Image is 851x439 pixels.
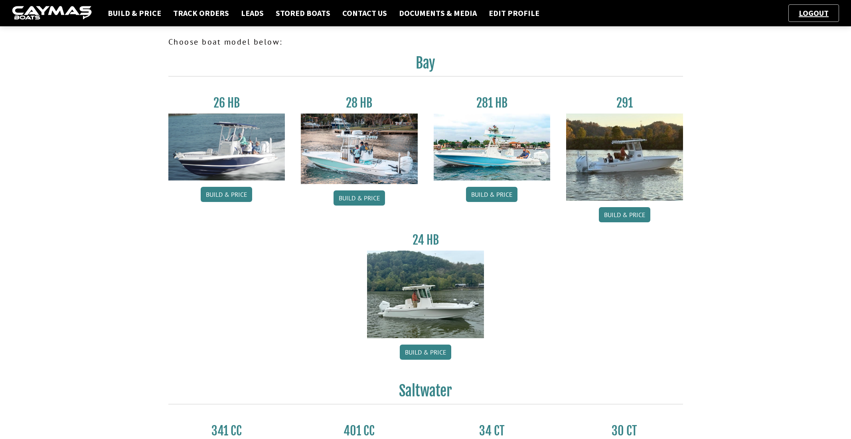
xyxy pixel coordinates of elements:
img: caymas-dealer-connect-2ed40d3bc7270c1d8d7ffb4b79bf05adc795679939227970def78ec6f6c03838.gif [12,6,92,21]
h2: Saltwater [168,382,683,404]
img: 24_HB_thumbnail.jpg [367,251,484,338]
a: Build & Price [104,8,165,18]
h2: Bay [168,54,683,76]
a: Logout [795,8,833,18]
a: Build & Price [334,190,385,206]
img: 26_new_photo_resized.jpg [168,114,285,180]
a: Documents & Media [395,8,481,18]
img: 28-hb-twin.jpg [434,114,551,180]
img: 28_hb_thumbnail_for_caymas_connect.jpg [301,114,418,184]
img: 291_Thumbnail.jpg [566,114,683,201]
h3: 30 CT [566,423,683,438]
h3: 28 HB [301,96,418,110]
a: Build & Price [400,345,451,360]
a: Build & Price [466,187,517,202]
a: Contact Us [338,8,391,18]
h3: 401 CC [301,423,418,438]
a: Edit Profile [485,8,543,18]
h3: 34 CT [434,423,551,438]
h3: 291 [566,96,683,110]
a: Build & Price [599,207,650,222]
a: Track Orders [169,8,233,18]
a: Leads [237,8,268,18]
a: Build & Price [201,187,252,202]
h3: 24 HB [367,233,484,247]
p: Choose boat model below: [168,36,683,48]
h3: 341 CC [168,423,285,438]
h3: 281 HB [434,96,551,110]
h3: 26 HB [168,96,285,110]
a: Stored Boats [272,8,334,18]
